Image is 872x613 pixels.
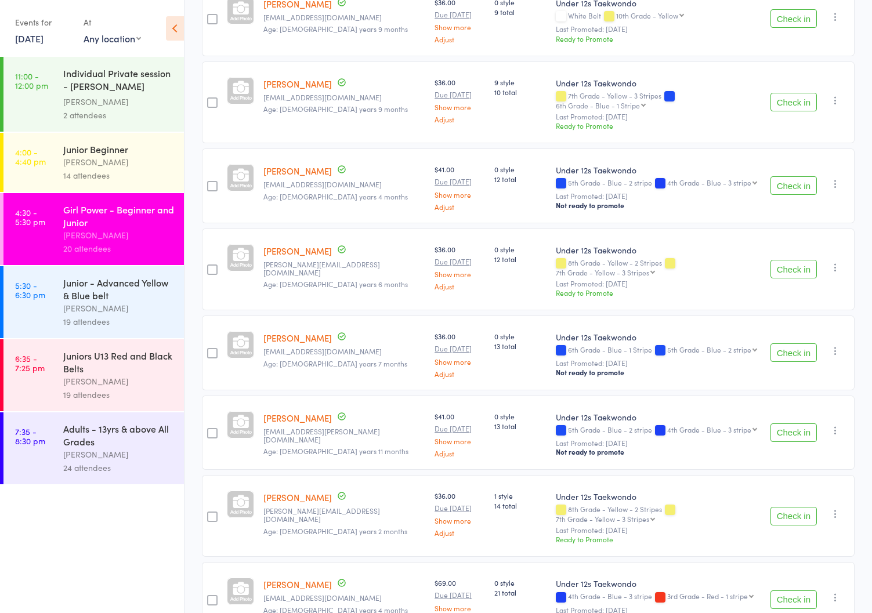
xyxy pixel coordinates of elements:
[494,174,547,184] span: 12 total
[770,423,817,442] button: Check in
[494,578,547,587] span: 0 style
[263,13,425,21] small: allybray82@yahoo.com.au
[63,228,174,242] div: [PERSON_NAME]
[263,78,332,90] a: [PERSON_NAME]
[556,447,761,456] div: Not ready to promote
[3,57,184,132] a: 11:00 -12:00 pmIndividual Private session - [PERSON_NAME] ([PERSON_NAME]) Clwyde[PERSON_NAME]2 at...
[263,180,425,188] small: Jisnasanjo@hotmail.com
[770,260,817,278] button: Check in
[63,242,174,255] div: 20 attendees
[435,257,485,266] small: Due [DATE]
[667,179,751,186] div: 4th Grade - Blue - 3 stripe
[556,331,761,343] div: Under 12s Taekwondo
[3,193,184,265] a: 4:30 -5:30 pmGirl Power - Beginner and Junior[PERSON_NAME]20 attendees
[556,515,649,523] div: 7th Grade - Yellow - 3 Stripes
[435,449,485,457] a: Adjust
[435,270,485,278] a: Show more
[435,331,485,377] div: $36.00
[556,179,761,188] div: 5th Grade - Blue - 2 stripe
[63,375,174,388] div: [PERSON_NAME]
[556,359,761,367] small: Last Promoted: [DATE]
[263,594,425,602] small: ghopr@optusnet.com.au
[494,77,547,87] span: 9 style
[556,192,761,200] small: Last Promoted: [DATE]
[63,67,174,95] div: Individual Private session - [PERSON_NAME] ([PERSON_NAME]) Clwyde
[770,9,817,28] button: Check in
[556,244,761,256] div: Under 12s Taekwondo
[556,411,761,423] div: Under 12s Taekwondo
[435,358,485,365] a: Show more
[667,346,751,353] div: 5th Grade - Blue - 2 stripe
[556,77,761,89] div: Under 12s Taekwondo
[263,165,332,177] a: [PERSON_NAME]
[263,578,332,590] a: [PERSON_NAME]
[556,12,761,21] div: White Belt
[435,517,485,524] a: Show more
[435,344,485,353] small: Due [DATE]
[63,95,174,108] div: [PERSON_NAME]
[556,592,761,602] div: 4th Grade - Blue - 3 stripe
[435,370,485,378] a: Adjust
[435,425,485,433] small: Due [DATE]
[494,7,547,17] span: 9 total
[3,266,184,338] a: 5:30 -6:30 pmJunior - Advanced Yellow & Blue belt[PERSON_NAME]19 attendees
[63,461,174,474] div: 24 attendees
[556,346,761,356] div: 6th Grade - Blue - 1 Stripe
[494,164,547,174] span: 0 style
[63,155,174,169] div: [PERSON_NAME]
[494,331,547,341] span: 0 style
[263,24,408,34] span: Age: [DEMOGRAPHIC_DATA] years 9 months
[63,169,174,182] div: 14 attendees
[435,604,485,612] a: Show more
[494,421,547,431] span: 13 total
[556,25,761,33] small: Last Promoted: [DATE]
[494,500,547,510] span: 14 total
[435,244,485,290] div: $36.00
[435,90,485,99] small: Due [DATE]
[556,578,761,589] div: Under 12s Taekwondo
[263,93,425,101] small: ghazal_22@yahoo.com
[556,426,761,436] div: 5th Grade - Blue - 2 stripe
[556,101,640,109] div: 6th Grade - Blue - 1 Stripe
[435,103,485,111] a: Show more
[84,13,141,32] div: At
[263,427,425,444] small: Ae.limon@yahoo.com
[263,191,408,201] span: Age: [DEMOGRAPHIC_DATA] years 4 months
[263,412,332,424] a: [PERSON_NAME]
[556,505,761,523] div: 8th Grade - Yellow - 2 Stripes
[63,448,174,461] div: [PERSON_NAME]
[63,349,174,375] div: Juniors U13 Red and Black Belts
[556,526,761,534] small: Last Promoted: [DATE]
[667,426,751,433] div: 4th Grade - Blue - 3 stripe
[15,208,45,226] time: 4:30 - 5:30 pm
[15,13,72,32] div: Events for
[435,10,485,19] small: Due [DATE]
[770,507,817,525] button: Check in
[556,439,761,447] small: Last Promoted: [DATE]
[770,176,817,195] button: Check in
[15,281,45,299] time: 5:30 - 6:30 pm
[263,332,332,344] a: [PERSON_NAME]
[556,164,761,176] div: Under 12s Taekwondo
[15,427,45,445] time: 7:35 - 8:30 pm
[263,507,425,524] small: nicole@tradiecfo.com.au
[435,529,485,536] a: Adjust
[556,368,761,377] div: Not ready to promote
[63,108,174,122] div: 2 attendees
[435,491,485,536] div: $36.00
[770,93,817,111] button: Check in
[556,259,761,276] div: 8th Grade - Yellow - 2 Stripes
[556,491,761,502] div: Under 12s Taekwondo
[263,260,425,277] small: jessie.harrison89@gmail.com
[556,534,761,544] div: Ready to Promote
[263,245,332,257] a: [PERSON_NAME]
[494,587,547,597] span: 21 total
[494,87,547,97] span: 10 total
[15,147,46,166] time: 4:00 - 4:40 pm
[435,591,485,599] small: Due [DATE]
[494,244,547,254] span: 0 style
[435,164,485,210] div: $41.00
[494,341,547,351] span: 13 total
[63,422,174,448] div: Adults - 13yrs & above All Grades
[63,315,174,328] div: 19 attendees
